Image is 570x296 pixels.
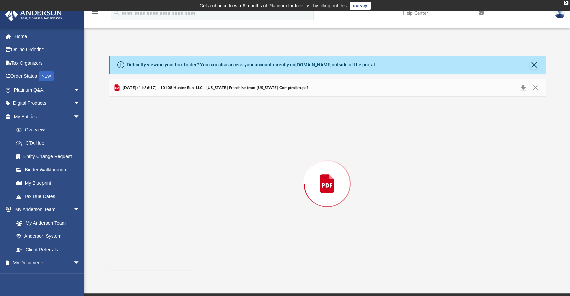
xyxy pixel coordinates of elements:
[5,203,87,217] a: My Anderson Teamarrow_drop_down
[5,70,90,84] a: Order StatusNEW
[5,43,90,57] a: Online Ordering
[73,110,87,124] span: arrow_drop_down
[9,230,87,243] a: Anderson System
[5,97,90,110] a: Digital Productsarrow_drop_down
[9,136,90,150] a: CTA Hub
[3,8,64,21] img: Anderson Advisors Platinum Portal
[73,203,87,217] span: arrow_drop_down
[564,1,568,5] div: close
[199,2,347,10] div: Get a chance to win 6 months of Platinum for free just by filling out this
[5,110,90,123] a: My Entitiesarrow_drop_down
[127,61,376,68] div: Difficulty viewing your box folder? You can also access your account directly on outside of the p...
[555,8,565,18] img: User Pic
[9,150,90,163] a: Entity Change Request
[91,13,99,18] a: menu
[9,243,87,256] a: Client Referrals
[91,9,99,18] i: menu
[295,62,332,67] a: [DOMAIN_NAME]
[350,2,371,10] a: survey
[109,79,546,271] div: Preview
[9,163,90,176] a: Binder Walkthrough
[5,56,90,70] a: Tax Organizers
[5,30,90,43] a: Home
[529,83,541,93] button: Close
[9,216,83,230] a: My Anderson Team
[529,60,539,70] button: Close
[121,85,308,91] span: [DATE] (11:36:17) - 10108 Hunter Run, LLC - [US_STATE] Franchise from [US_STATE] Comptroller.pdf
[9,190,90,203] a: Tax Due Dates
[9,176,87,190] a: My Blueprint
[73,97,87,110] span: arrow_drop_down
[5,83,90,97] a: Platinum Q&Aarrow_drop_down
[9,269,83,283] a: Box
[39,71,54,81] div: NEW
[517,83,529,93] button: Download
[73,83,87,97] span: arrow_drop_down
[73,256,87,270] span: arrow_drop_down
[113,9,120,17] i: search
[9,123,90,137] a: Overview
[5,256,87,270] a: My Documentsarrow_drop_down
